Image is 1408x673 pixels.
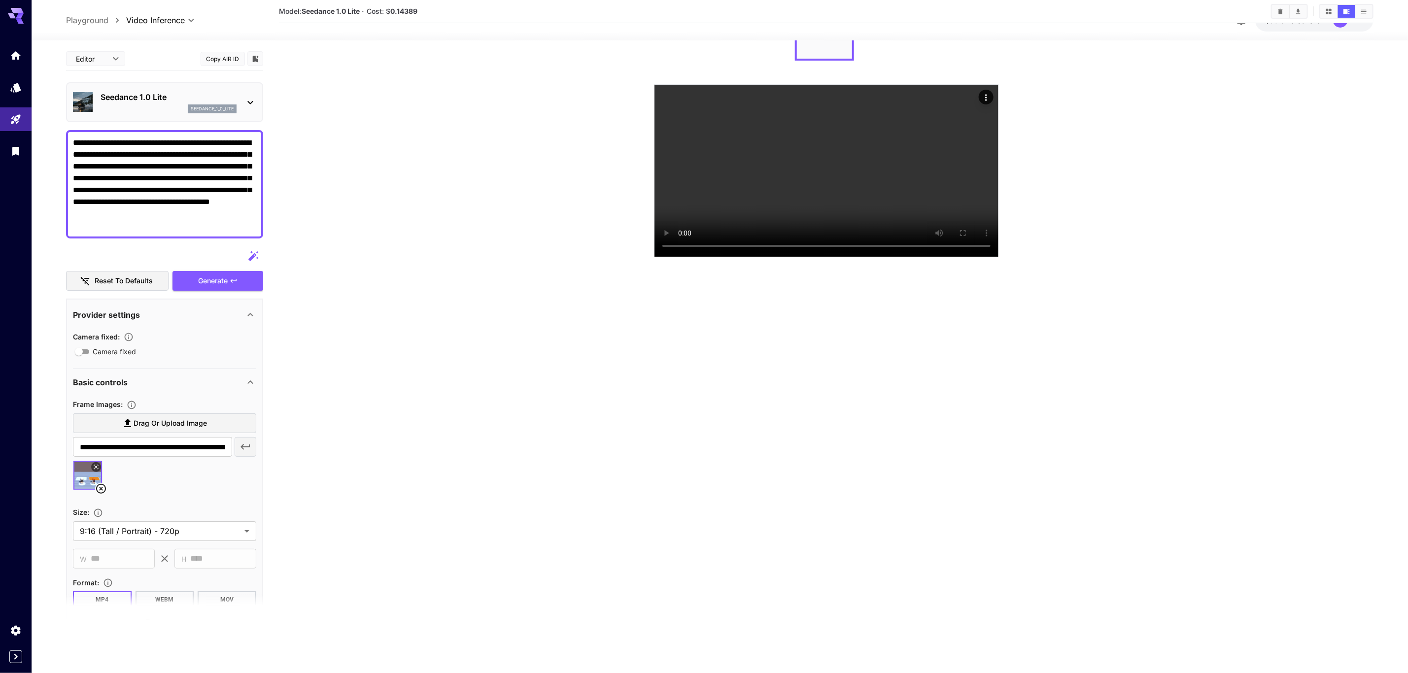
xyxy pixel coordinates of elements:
[10,113,22,126] div: Playground
[73,591,132,608] button: MP4
[181,553,186,565] span: H
[198,591,256,608] button: MOV
[302,7,360,15] b: Seedance 1.0 Lite
[10,49,22,62] div: Home
[76,54,106,64] span: Editor
[73,578,99,587] span: Format :
[134,417,207,430] span: Drag or upload image
[89,508,107,518] button: Adjust the dimensions of the generated image by specifying its width and height in pixels, or sel...
[1291,16,1325,25] span: credits left
[979,90,994,104] div: Actions
[136,591,194,608] button: WEBM
[1320,5,1338,18] button: Show media in grid view
[126,14,185,26] span: Video Inference
[73,87,256,117] div: Seedance 1.0 Liteseedance_1_0_lite
[198,275,228,287] span: Generate
[93,346,136,357] span: Camera fixed
[1290,5,1307,18] button: Download All
[1271,4,1308,19] div: Clear AllDownload All
[73,333,120,341] span: Camera fixed :
[73,413,256,434] label: Drag or upload image
[66,14,108,26] a: Playground
[73,508,89,516] span: Size :
[73,370,256,394] div: Basic controls
[1319,4,1374,19] div: Show media in grid viewShow media in video viewShow media in list view
[10,81,22,94] div: Models
[99,578,117,588] button: Choose the file format for the output video.
[80,525,240,537] span: 9:16 (Tall / Portrait) - 720p
[10,624,22,637] div: Settings
[73,376,128,388] p: Basic controls
[73,309,140,321] p: Provider settings
[80,553,87,565] span: W
[66,14,126,26] nav: breadcrumb
[191,105,234,112] p: seedance_1_0_lite
[1265,16,1291,25] span: $99.57
[10,145,22,157] div: Library
[123,400,140,410] button: Upload frame images.
[201,52,245,66] button: Copy AIR ID
[9,650,22,663] button: Expand sidebar
[172,271,263,291] button: Generate
[367,7,417,15] span: Cost: $
[73,303,256,327] div: Provider settings
[251,53,260,65] button: Add to library
[390,7,417,15] b: 0.14389
[1355,5,1373,18] button: Show media in list view
[279,7,360,15] span: Model:
[101,91,237,103] p: Seedance 1.0 Lite
[73,400,123,408] span: Frame Images :
[1338,5,1355,18] button: Show media in video view
[66,271,169,291] button: Reset to defaults
[362,5,365,17] p: ·
[1272,5,1289,18] button: Clear All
